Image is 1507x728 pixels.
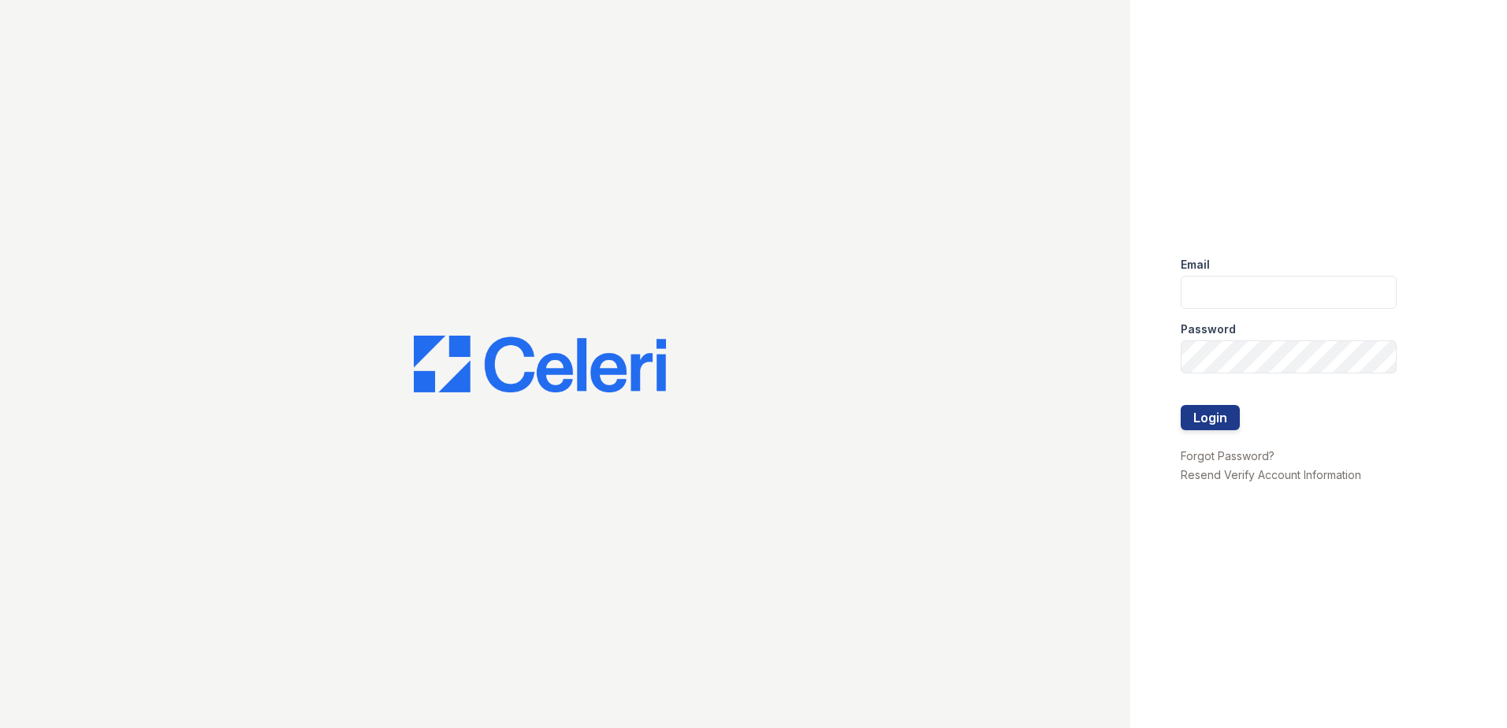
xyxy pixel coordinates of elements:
[1181,321,1236,337] label: Password
[1181,257,1210,273] label: Email
[1181,449,1274,462] a: Forgot Password?
[1181,405,1240,430] button: Login
[414,336,666,392] img: CE_Logo_Blue-a8612792a0a2168367f1c8372b55b34899dd931a85d93a1a3d3e32e68fde9ad4.png
[1181,468,1361,481] a: Resend Verify Account Information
